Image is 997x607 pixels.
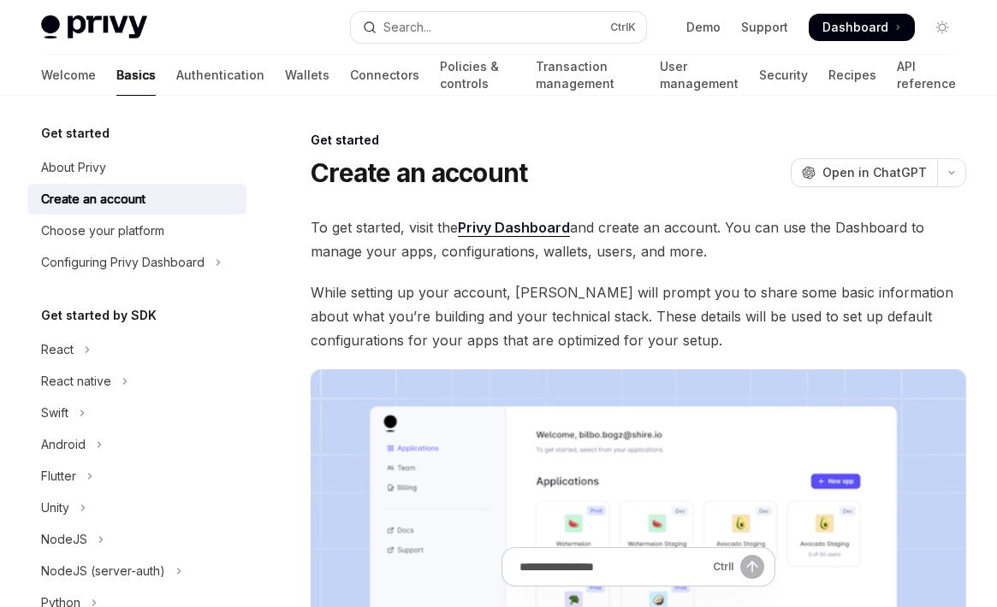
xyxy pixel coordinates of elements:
button: Toggle Swift section [27,398,246,428]
button: Toggle React section [27,334,246,365]
button: Toggle NodeJS (server-auth) section [27,556,246,586]
div: NodeJS [41,529,87,550]
button: Toggle React native section [27,366,246,397]
span: Dashboard [822,19,888,36]
a: User management [660,55,739,96]
div: Choose your platform [41,221,164,241]
a: Support [741,19,788,36]
h5: Get started [41,123,110,144]
a: Transaction management [536,55,639,96]
div: Unity [41,498,69,518]
button: Send message [740,555,764,579]
button: Toggle Configuring Privy Dashboard section [27,247,246,278]
a: API reference [897,55,956,96]
div: Android [41,434,86,455]
button: Toggle dark mode [929,14,956,41]
div: Flutter [41,466,76,486]
span: While setting up your account, [PERSON_NAME] will prompt you to share some basic information abou... [311,280,966,352]
a: Wallets [285,55,329,96]
button: Toggle Unity section [27,492,246,523]
img: light logo [41,15,147,39]
h1: Create an account [311,157,527,188]
h5: Get started by SDK [41,305,157,326]
div: Swift [41,403,68,423]
button: Open search [351,12,647,43]
button: Toggle Flutter section [27,461,246,492]
span: Open in ChatGPT [822,164,927,181]
a: Create an account [27,184,246,215]
div: React [41,339,74,360]
span: Ctrl K [610,21,636,34]
div: Get started [311,132,966,149]
div: Create an account [41,189,145,209]
div: About Privy [41,157,106,178]
button: Open in ChatGPT [791,158,937,187]
div: Search... [383,17,431,38]
a: Security [759,55,808,96]
button: Toggle NodeJS section [27,524,246,555]
a: Connectors [350,55,419,96]
button: Toggle Android section [27,429,246,460]
input: Ask a question... [519,548,706,586]
a: Privy Dashboard [458,219,570,237]
a: Basics [116,55,156,96]
a: Authentication [176,55,264,96]
a: About Privy [27,152,246,183]
div: React native [41,371,111,392]
a: Policies & controls [440,55,515,96]
div: NodeJS (server-auth) [41,561,165,581]
a: Dashboard [809,14,915,41]
div: Configuring Privy Dashboard [41,252,205,273]
a: Choose your platform [27,215,246,246]
a: Welcome [41,55,96,96]
a: Demo [686,19,721,36]
span: To get started, visit the and create an account. You can use the Dashboard to manage your apps, c... [311,215,966,263]
a: Recipes [828,55,876,96]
